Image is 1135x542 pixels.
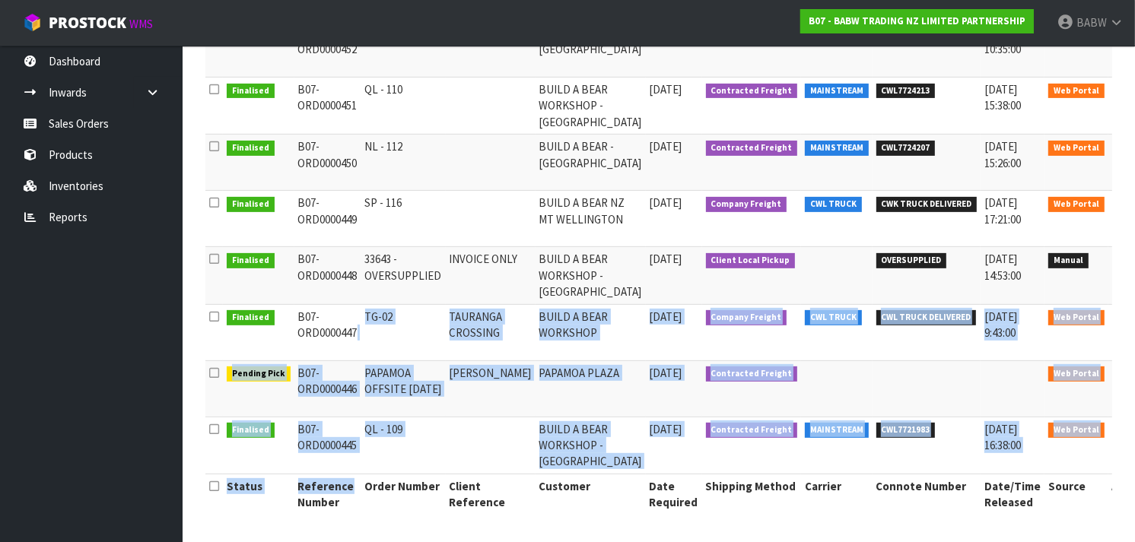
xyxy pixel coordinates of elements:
[650,422,682,436] span: [DATE]
[1044,474,1108,514] th: Source
[805,84,869,99] span: MAINSTREAM
[706,141,798,156] span: Contracted Freight
[361,474,446,514] th: Order Number
[1048,423,1105,438] span: Web Portal
[984,139,1021,170] span: [DATE] 15:26:00
[650,366,682,380] span: [DATE]
[361,21,446,78] td: PN - 102
[706,84,798,99] span: Contracted Freight
[805,141,869,156] span: MAINSTREAM
[706,366,798,382] span: Contracted Freight
[706,423,798,438] span: Contracted Freight
[984,195,1021,226] span: [DATE] 17:21:00
[227,423,275,438] span: Finalised
[294,474,361,514] th: Reference Number
[227,141,275,156] span: Finalised
[650,82,682,97] span: [DATE]
[1048,141,1105,156] span: Web Portal
[361,417,446,474] td: QL - 109
[876,84,936,99] span: CWL7724213
[294,191,361,247] td: B07-ORD0000449
[536,474,646,514] th: Customer
[984,422,1021,452] span: [DATE] 16:38:00
[876,253,947,268] span: OVERSUPPLIED
[984,309,1017,340] span: [DATE] 9:43:00
[809,14,1025,27] strong: B07 - BABW TRADING NZ LIMITED PARTNERSHIP
[536,21,646,78] td: BABW - [GEOGRAPHIC_DATA]
[1076,15,1107,30] span: BABW
[536,78,646,135] td: BUILD A BEAR WORKSHOP - [GEOGRAPHIC_DATA]
[361,360,446,417] td: PAPAMOA OFFSITE [DATE]
[446,247,536,304] td: INVOICE ONLY
[361,135,446,191] td: NL - 112
[446,304,536,360] td: TAURANGA CROSSING
[1048,253,1089,268] span: Manual
[1048,84,1105,99] span: Web Portal
[984,252,1021,282] span: [DATE] 14:53:00
[876,141,936,156] span: CWL7724207
[536,360,646,417] td: PAPAMOA PLAZA
[294,135,361,191] td: B07-ORD0000450
[361,247,446,304] td: 33643 - OVERSUPPLIED
[984,82,1021,113] span: [DATE] 15:38:00
[361,304,446,360] td: TG-02
[876,423,936,438] span: CWL7721983
[650,139,682,154] span: [DATE]
[706,253,796,268] span: Client Local Pickup
[536,191,646,247] td: BUILD A BEAR NZ MT WELLINGTON
[646,474,702,514] th: Date Required
[294,21,361,78] td: B07-ORD0000452
[129,17,153,31] small: WMS
[23,13,42,32] img: cube-alt.png
[294,304,361,360] td: B07-ORD0000447
[876,197,978,212] span: CWK TRUCK DELIVERED
[805,423,869,438] span: MAINSTREAM
[702,474,802,514] th: Shipping Method
[706,310,787,325] span: Company Freight
[227,84,275,99] span: Finalised
[650,309,682,324] span: [DATE]
[446,360,536,417] td: [PERSON_NAME]
[223,474,294,514] th: Status
[1048,310,1105,325] span: Web Portal
[706,197,787,212] span: Company Freight
[227,197,275,212] span: Finalised
[294,360,361,417] td: B07-ORD0000446
[536,417,646,474] td: BUILD A BEAR WORKSHOP - [GEOGRAPHIC_DATA]
[227,366,291,382] span: Pending Pick
[1048,366,1105,382] span: Web Portal
[361,191,446,247] td: SP - 116
[805,197,862,212] span: CWL TRUCK
[981,474,1044,514] th: Date/Time Released
[650,195,682,210] span: [DATE]
[294,247,361,304] td: B07-ORD0000448
[873,474,981,514] th: Connote Number
[536,304,646,360] td: BUILD A BEAR WORKSHOP
[227,253,275,268] span: Finalised
[446,474,536,514] th: Client Reference
[805,310,862,325] span: CWL TRUCK
[536,247,646,304] td: BUILD A BEAR WORKSHOP - [GEOGRAPHIC_DATA]
[536,135,646,191] td: BUILD A BEAR - [GEOGRAPHIC_DATA]
[49,13,126,33] span: ProStock
[227,310,275,325] span: Finalised
[801,474,873,514] th: Carrier
[1048,197,1105,212] span: Web Portal
[294,78,361,135] td: B07-ORD0000451
[650,252,682,266] span: [DATE]
[294,417,361,474] td: B07-ORD0000445
[361,78,446,135] td: QL - 110
[876,310,977,325] span: CWL TRUCK DELIVERED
